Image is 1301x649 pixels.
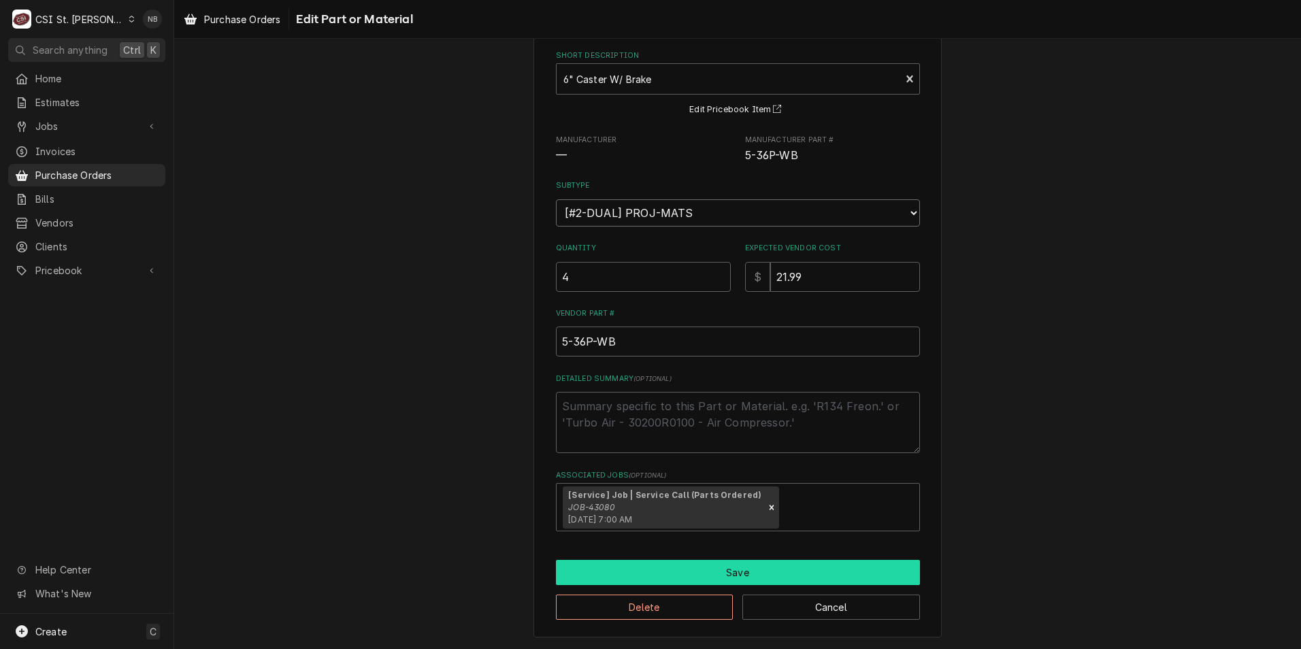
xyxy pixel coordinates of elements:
[35,626,67,637] span: Create
[35,239,159,254] span: Clients
[556,560,920,620] div: Button Group
[8,164,165,186] a: Purchase Orders
[8,559,165,581] a: Go to Help Center
[35,563,157,577] span: Help Center
[556,135,731,146] span: Manufacturer
[556,148,731,164] span: Manufacturer
[204,12,280,27] span: Purchase Orders
[12,10,31,29] div: CSI St. Louis's Avatar
[8,235,165,258] a: Clients
[178,8,286,31] a: Purchase Orders
[556,560,920,585] button: Save
[8,212,165,234] a: Vendors
[8,91,165,114] a: Estimates
[150,625,157,639] span: C
[556,470,920,481] label: Associated Jobs
[742,595,920,620] button: Cancel
[556,373,920,453] div: Detailed Summary
[556,308,920,319] label: Vendor Part #
[633,375,672,382] span: ( optional )
[35,168,159,182] span: Purchase Orders
[33,43,108,57] span: Search anything
[745,135,920,164] div: Manufacturer Part #
[8,115,165,137] a: Go to Jobs
[629,471,667,479] span: ( optional )
[8,140,165,163] a: Invoices
[8,259,165,282] a: Go to Pricebook
[35,144,159,159] span: Invoices
[556,308,920,356] div: Vendor Part #
[568,502,614,512] em: JOB-43080
[745,135,920,146] span: Manufacturer Part #
[556,50,920,61] label: Short Description
[745,148,920,164] span: Manufacturer Part #
[556,373,920,384] label: Detailed Summary
[150,43,157,57] span: K
[764,486,779,529] div: Remove [object Object]
[143,10,162,29] div: NB
[35,216,159,230] span: Vendors
[35,12,124,27] div: CSI St. [PERSON_NAME]
[568,514,632,525] span: [DATE] 7:00 AM
[12,10,31,29] div: C
[35,95,159,110] span: Estimates
[556,595,734,620] button: Delete
[35,192,159,206] span: Bills
[8,582,165,605] a: Go to What's New
[292,10,412,29] span: Edit Part or Material
[8,67,165,90] a: Home
[556,180,920,191] label: Subtype
[556,243,731,254] label: Quantity
[556,560,920,585] div: Button Group Row
[556,243,731,291] div: Quantity
[556,50,920,118] div: Short Description
[556,470,920,532] div: Associated Jobs
[687,101,788,118] button: Edit Pricebook Item
[745,243,920,291] div: Expected Vendor Cost
[8,38,165,62] button: Search anythingCtrlK
[556,149,567,162] span: —
[556,585,920,620] div: Button Group Row
[35,119,138,133] span: Jobs
[745,149,798,162] span: 5-36P-WB
[556,17,920,531] div: Line Item Create/Update Form
[35,263,138,278] span: Pricebook
[556,135,731,164] div: Manufacturer
[35,586,157,601] span: What's New
[143,10,162,29] div: Nick Badolato's Avatar
[745,262,770,292] div: $
[35,71,159,86] span: Home
[8,188,165,210] a: Bills
[568,490,761,500] strong: [Service] Job | Service Call (Parts Ordered)
[556,180,920,226] div: Subtype
[745,243,920,254] label: Expected Vendor Cost
[123,43,141,57] span: Ctrl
